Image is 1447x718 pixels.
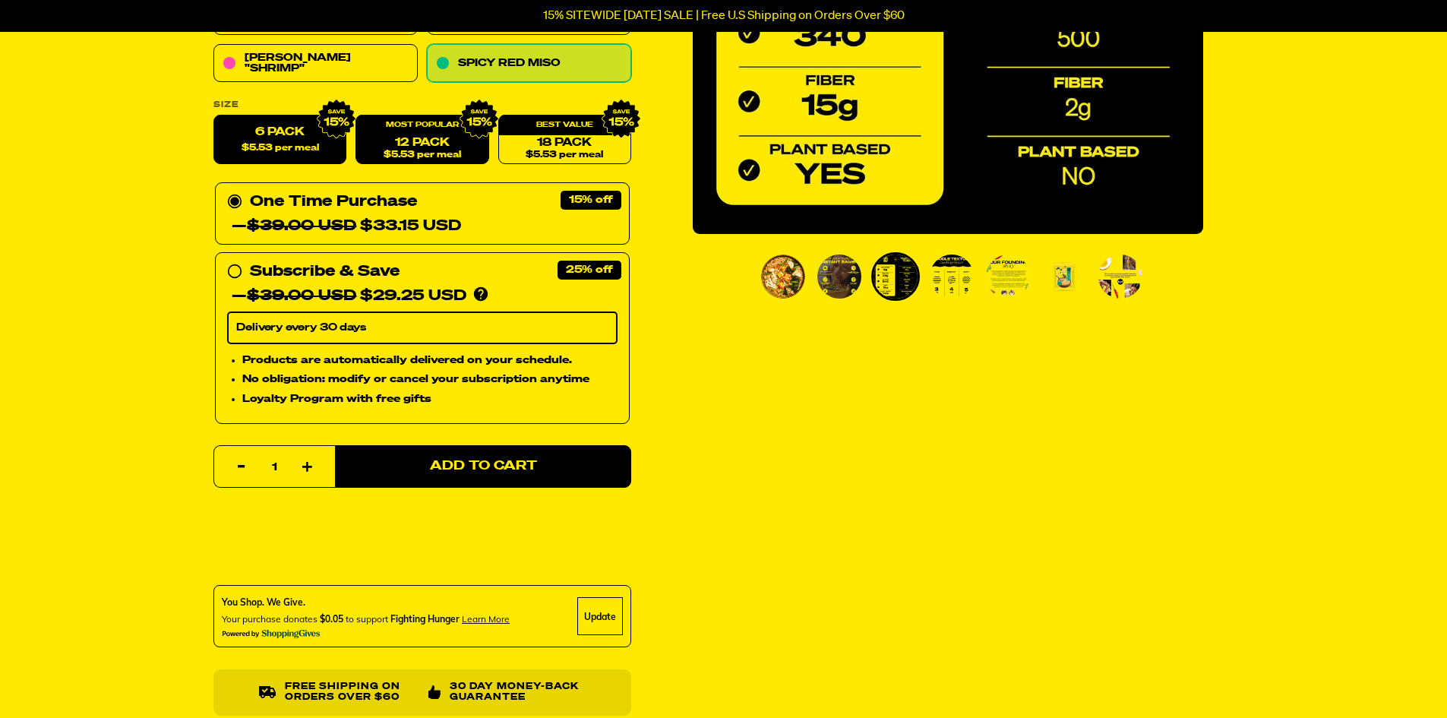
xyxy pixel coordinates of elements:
p: 30 Day Money-Back Guarantee [450,682,586,704]
img: IMG_9632.png [317,100,356,139]
li: Go to slide 3 [871,252,920,301]
li: Loyalty Program with free gifts [242,391,618,408]
span: $0.05 [320,613,343,625]
a: Spicy Red Miso [427,45,631,83]
img: Powered By ShoppingGives [222,629,321,639]
span: to support [346,613,388,625]
img: IMG_9632.png [601,100,640,139]
span: $5.53 per meal [241,144,318,153]
a: 18 Pack$5.53 per meal [498,115,630,165]
div: One Time Purchase [227,190,618,239]
div: You Shop. We Give. [222,596,510,609]
img: Spicy Red Miso Ramen [1042,255,1086,299]
li: Go to slide 5 [984,252,1032,301]
li: Go to slide 1 [759,252,807,301]
div: Subscribe & Save [250,260,400,284]
img: Spicy Red Miso Ramen [817,255,861,299]
li: Go to slide 7 [1096,252,1145,301]
div: — $29.25 USD [232,284,466,308]
p: 15% SITEWIDE [DATE] SALE | Free U.S Shipping on Orders Over $60 [543,9,905,23]
li: Go to slide 6 [1040,252,1088,301]
label: Size [213,101,631,109]
img: Spicy Red Miso Ramen [761,255,805,299]
span: Add to Cart [429,460,536,473]
span: Learn more about donating [462,613,510,625]
select: Subscribe & Save —$39.00 USD$29.25 USD Products are automatically delivered on your schedule. No ... [227,312,618,344]
img: Spicy Red Miso Ramen [986,255,1030,299]
span: Your purchase donates [222,613,318,625]
div: — $33.15 USD [232,214,461,239]
li: No obligation: modify or cancel your subscription anytime [242,372,618,388]
input: quantity [223,446,326,489]
img: Spicy Red Miso Ramen [874,255,918,299]
label: 6 Pack [213,115,346,165]
span: $5.53 per meal [526,150,603,160]
div: Update Cause Button [577,597,623,635]
img: Spicy Red Miso Ramen [1098,255,1142,299]
p: Free shipping on orders over $60 [284,682,415,704]
img: Spicy Red Miso Ramen [930,255,974,299]
button: Add to Cart [335,445,631,488]
img: IMG_9632.png [459,100,498,139]
a: 12 Pack$5.53 per meal [355,115,488,165]
li: Go to slide 2 [815,252,864,301]
div: PDP main carousel thumbnails [693,252,1203,301]
span: $5.53 per meal [383,150,460,160]
a: [PERSON_NAME] "Shrimp" [213,45,418,83]
span: Fighting Hunger [390,613,460,625]
del: $39.00 USD [247,219,356,234]
li: Go to slide 4 [927,252,976,301]
del: $39.00 USD [247,289,356,304]
li: Products are automatically delivered on your schedule. [242,352,618,368]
